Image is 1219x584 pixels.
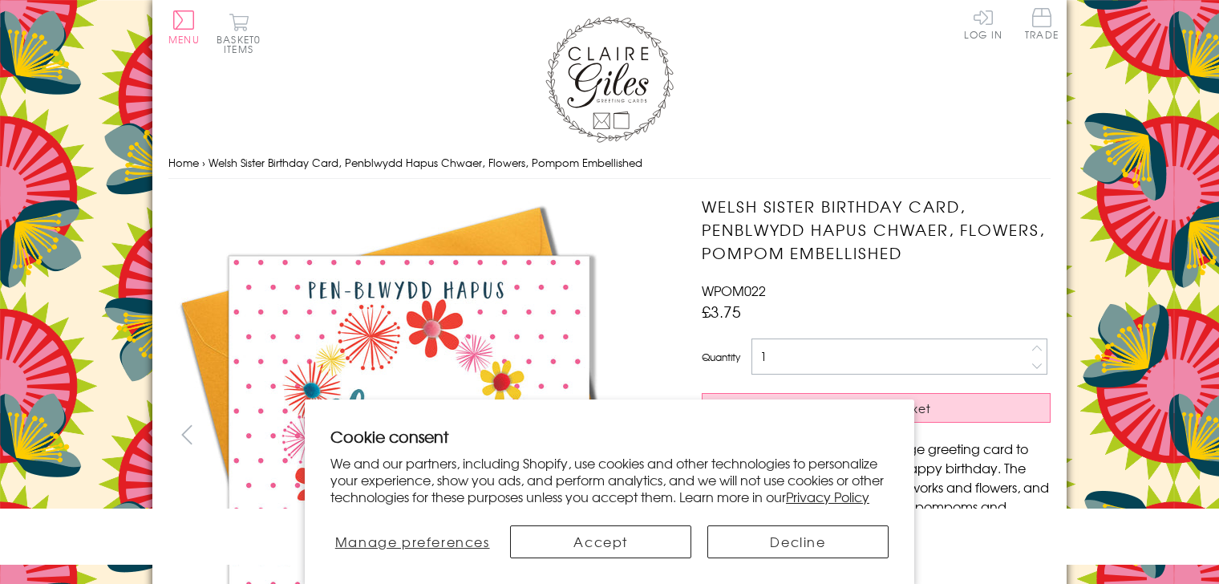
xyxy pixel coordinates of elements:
[224,32,261,56] span: 0 items
[202,155,205,170] span: ›
[702,281,766,300] span: WPOM022
[702,393,1051,423] button: Add to Basket
[786,487,869,506] a: Privacy Policy
[702,350,740,364] label: Quantity
[964,8,1002,39] a: Log In
[1025,8,1059,39] span: Trade
[707,525,889,558] button: Decline
[168,147,1051,180] nav: breadcrumbs
[330,455,889,505] p: We and our partners, including Shopify, use cookies and other technologies to personalize your ex...
[702,195,1051,264] h1: Welsh Sister Birthday Card, Penblwydd Hapus Chwaer, Flowers, Pompom Embellished
[510,525,691,558] button: Accept
[1025,8,1059,43] a: Trade
[330,425,889,448] h2: Cookie consent
[168,416,205,452] button: prev
[168,10,200,44] button: Menu
[545,16,674,143] img: Claire Giles Greetings Cards
[335,532,490,551] span: Manage preferences
[217,13,261,54] button: Basket0 items
[702,300,741,322] span: £3.75
[209,155,642,170] span: Welsh Sister Birthday Card, Penblwydd Hapus Chwaer, Flowers, Pompom Embellished
[168,32,200,47] span: Menu
[330,525,494,558] button: Manage preferences
[168,155,199,170] a: Home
